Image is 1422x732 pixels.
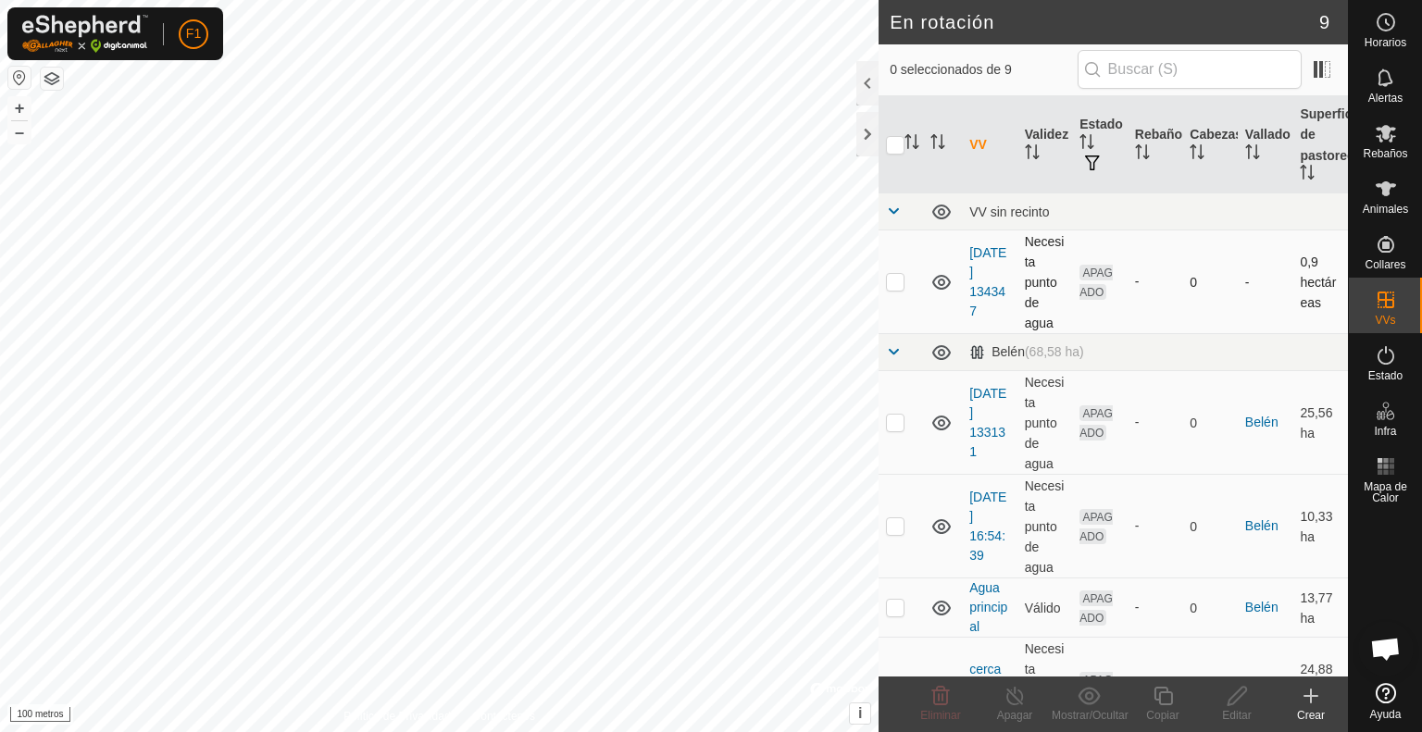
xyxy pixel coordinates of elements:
[1190,147,1204,162] p-sorticon: Activar para ordenar
[1025,344,1084,359] font: (68,58 ha)
[1190,601,1197,615] font: 0
[1146,709,1179,722] font: Copiar
[1079,592,1113,625] font: APAGADO
[1135,518,1140,533] font: -
[1300,405,1332,440] font: 25,56 ha
[1135,415,1140,429] font: -
[969,137,987,152] font: VV
[969,245,1006,318] a: [DATE] 134347
[1025,478,1065,575] font: Necesita punto de agua
[1300,590,1332,626] font: 13,77 ha
[1300,167,1315,182] p-sorticon: Activar para ordenar
[1245,415,1279,429] a: Belén
[473,708,535,725] a: Contáctenos
[22,15,148,53] img: Logotipo de Gallagher
[1190,127,1242,142] font: Cabezas
[1190,275,1197,290] font: 0
[890,62,1012,77] font: 0 seleccionados de 9
[186,26,201,41] font: F1
[1079,137,1094,152] p-sorticon: Activar para ordenar
[1245,518,1279,533] a: Belén
[1300,254,1336,310] font: 0,9 hectáreas
[1245,275,1250,290] font: -
[1222,709,1251,722] font: Editar
[1319,12,1329,32] font: 9
[8,67,31,89] button: Restablecer Mapa
[1025,147,1040,162] p-sorticon: Activar para ordenar
[997,709,1033,722] font: Apagar
[1370,708,1402,721] font: Ayuda
[858,705,862,721] font: i
[1363,147,1407,160] font: Rebaños
[1375,314,1395,327] font: VVs
[969,205,1049,219] font: VV sin recinto
[992,344,1025,359] font: Belén
[969,386,1006,459] a: [DATE] 133131
[41,68,63,90] button: Capas del Mapa
[930,137,945,152] p-sorticon: Activar para ordenar
[1363,203,1408,216] font: Animales
[1079,407,1113,440] font: APAGADO
[1078,50,1302,89] input: Buscar (S)
[8,121,31,143] button: –
[1079,674,1113,706] font: APAGADO
[1079,511,1113,543] font: APAGADO
[1135,147,1150,162] p-sorticon: Activar para ordenar
[1297,709,1325,722] font: Crear
[1365,258,1405,271] font: Collares
[1374,425,1396,438] font: Infra
[969,490,1006,563] a: [DATE] 16:54:39
[1135,600,1140,614] font: -
[1365,36,1406,49] font: Horarios
[1052,709,1129,722] font: Mostrar/Ocultar
[1245,147,1260,162] p-sorticon: Activar para ordenar
[890,12,994,32] font: En rotación
[8,97,31,119] button: +
[1025,234,1065,331] font: Necesita punto de agua
[1025,127,1068,142] font: Validez
[1245,127,1291,142] font: Vallado
[1300,106,1363,162] font: Superficie de pastoreo
[343,708,450,725] a: Política de Privacidad
[1190,519,1197,534] font: 0
[1368,92,1403,105] font: Alertas
[904,137,919,152] p-sorticon: Activar para ordenar
[1190,416,1197,430] font: 0
[1135,127,1182,142] font: Rebaño
[343,710,450,723] font: Política de Privacidad
[1245,600,1279,614] a: Belén
[1349,676,1422,727] a: Ayuda
[15,98,25,118] font: +
[1300,509,1332,544] font: 10,33 ha
[1025,601,1061,615] font: Válido
[969,662,1006,715] a: cerca de la puerta
[15,122,24,142] font: –
[969,580,1007,634] a: Agua principal
[850,703,870,724] button: i
[920,709,960,722] font: Eliminar
[1079,267,1113,299] font: APAGADO
[1358,621,1414,676] div: Chat abierto
[1300,662,1336,717] font: 24,88 hectáreas
[1135,274,1140,289] font: -
[473,710,535,723] font: Contáctenos
[1368,369,1403,382] font: Estado
[1364,480,1407,504] font: Mapa de Calor
[1025,374,1065,471] font: Necesita punto de agua
[1079,117,1123,131] font: Estado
